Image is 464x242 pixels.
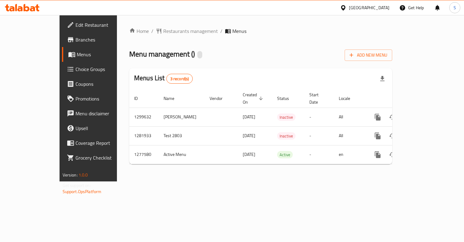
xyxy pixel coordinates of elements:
[167,76,193,82] span: 3 record(s)
[454,4,456,11] span: S
[63,171,78,179] span: Version:
[129,145,159,164] td: 1277580
[370,110,385,125] button: more
[243,132,255,140] span: [DATE]
[277,95,297,102] span: Status
[79,171,88,179] span: 1.0.0
[385,110,400,125] button: Change Status
[75,154,132,161] span: Grocery Checklist
[164,95,182,102] span: Name
[370,129,385,143] button: more
[220,27,222,35] li: /
[243,150,255,158] span: [DATE]
[210,95,230,102] span: Vendor
[134,95,146,102] span: ID
[385,129,400,143] button: Change Status
[309,91,327,106] span: Start Date
[129,27,149,35] a: Home
[62,91,137,106] a: Promotions
[62,136,137,150] a: Coverage Report
[166,74,193,84] div: Total records count
[232,27,246,35] span: Menus
[77,51,132,58] span: Menus
[277,113,296,121] div: Inactive
[365,89,434,108] th: Actions
[129,108,159,126] td: 1299632
[277,114,296,121] span: Inactive
[277,151,293,158] span: Active
[385,147,400,162] button: Change Status
[62,18,137,32] a: Edit Restaurant
[75,65,132,73] span: Choice Groups
[62,77,137,91] a: Coupons
[304,145,334,164] td: -
[370,147,385,162] button: more
[63,188,102,196] a: Support.OpsPlatform
[334,108,365,126] td: All
[349,4,389,11] div: [GEOGRAPHIC_DATA]
[159,108,205,126] td: [PERSON_NAME]
[62,62,137,77] a: Choice Groups
[339,95,358,102] span: Locale
[134,73,193,84] h2: Menus List
[277,133,296,140] span: Inactive
[75,36,132,43] span: Branches
[63,181,91,189] span: Get support on:
[62,106,137,121] a: Menu disclaimer
[62,32,137,47] a: Branches
[243,91,265,106] span: Created On
[129,27,392,35] nav: breadcrumb
[62,121,137,136] a: Upsell
[243,113,255,121] span: [DATE]
[75,21,132,29] span: Edit Restaurant
[163,27,218,35] span: Restaurants management
[350,51,387,59] span: Add New Menu
[304,108,334,126] td: -
[62,150,137,165] a: Grocery Checklist
[375,71,390,86] div: Export file
[75,110,132,117] span: Menu disclaimer
[151,27,153,35] li: /
[75,125,132,132] span: Upsell
[156,27,218,35] a: Restaurants management
[345,50,392,61] button: Add New Menu
[75,139,132,147] span: Coverage Report
[159,145,205,164] td: Active Menu
[334,145,365,164] td: en
[75,80,132,88] span: Coupons
[129,47,195,61] span: Menu management ( )
[129,89,434,164] table: enhanced table
[159,126,205,145] td: Test 2803
[129,126,159,145] td: 1281933
[62,47,137,62] a: Menus
[334,126,365,145] td: All
[304,126,334,145] td: -
[75,95,132,102] span: Promotions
